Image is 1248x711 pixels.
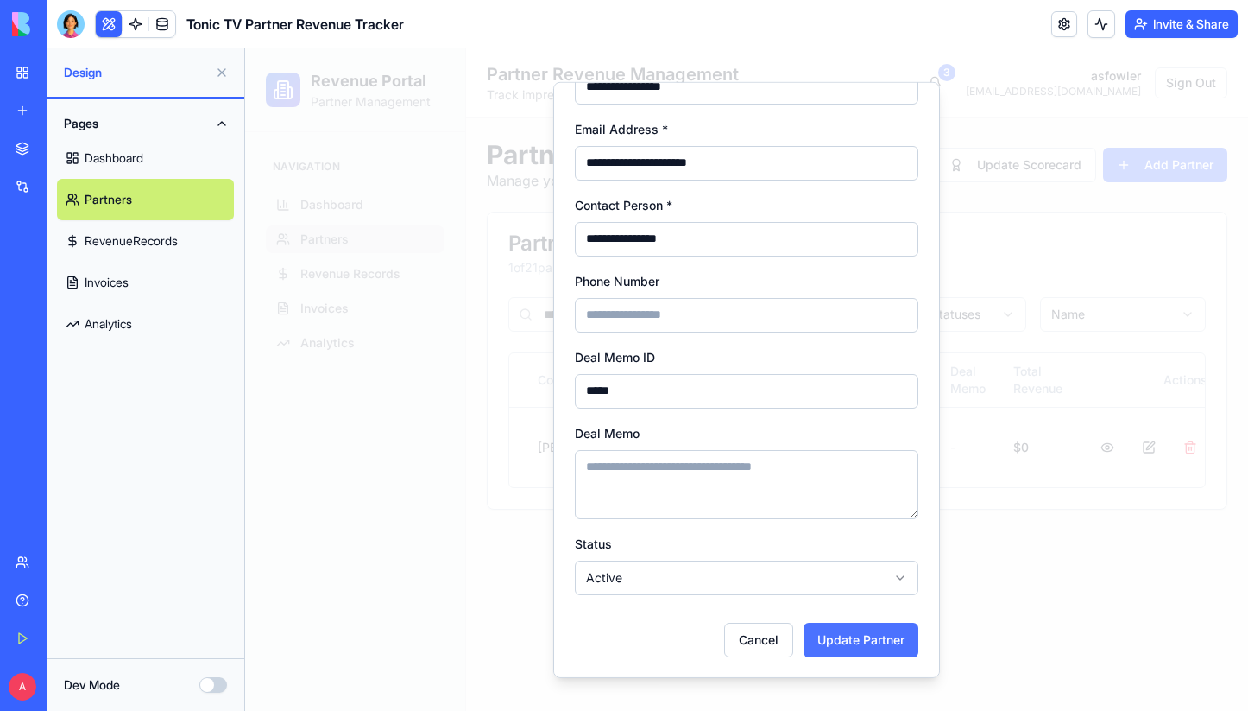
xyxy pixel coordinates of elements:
span: A [9,673,36,701]
label: Phone Number [330,225,414,239]
span: Design [64,64,208,81]
a: RevenueRecords [57,220,234,262]
label: Status [330,487,367,502]
button: Invite & Share [1125,10,1238,38]
a: Dashboard [57,137,234,179]
label: Dev Mode [64,676,120,694]
label: Deal Memo ID [330,301,410,315]
img: logo [12,12,119,36]
button: Update Partner [558,574,673,608]
label: Contact Person * [330,149,427,163]
button: Pages [57,110,234,137]
a: Analytics [57,303,234,345]
span: Tonic TV Partner Revenue Tracker [186,14,404,35]
label: Email Address * [330,73,423,87]
button: Cancel [479,574,548,608]
label: Deal Memo [330,377,394,391]
a: Partners [57,179,234,220]
a: Invoices [57,262,234,303]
